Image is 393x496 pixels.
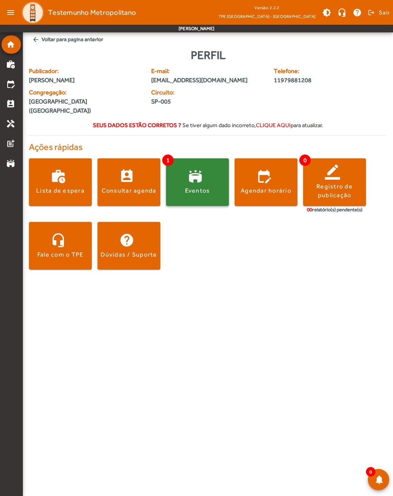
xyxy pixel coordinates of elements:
span: Voltar para pagina anterior [29,32,387,46]
span: Sair [379,6,390,19]
span: Se tiver algum dado incorreto, para atualizar. [182,122,323,128]
span: TPE [GEOGRAPHIC_DATA] - [GEOGRAPHIC_DATA] [219,13,315,20]
mat-icon: post_add [6,139,15,148]
button: Agendar horário [235,158,297,206]
div: Registro de publicação [303,182,366,199]
span: [EMAIL_ADDRESS][DOMAIN_NAME] [151,76,264,85]
span: 00 [307,207,312,212]
div: Dúvidas / Suporte [101,250,157,259]
mat-icon: home [6,40,15,49]
h4: Ações rápidas [29,142,387,152]
mat-icon: perm_contact_calendar [6,99,15,108]
span: [GEOGRAPHIC_DATA] ([GEOGRAPHIC_DATA]) [29,97,142,115]
button: Consultar agenda [97,158,160,206]
span: Circuito: [151,88,203,97]
span: Publicador: [29,67,142,76]
mat-icon: handyman [6,119,15,128]
mat-icon: edit_calendar [6,80,15,89]
span: Telefone: [274,67,356,76]
a: Testemunho Metropolitano [18,1,136,24]
img: Logo TPE [21,1,44,24]
mat-icon: work_history [6,60,15,69]
div: relatório(s) pendente(s) [307,206,363,214]
span: E-mail: [151,67,264,76]
button: Lista de espera [29,158,92,206]
span: Testemunho Metropolitano [48,6,136,19]
mat-icon: arrow_back [32,36,40,43]
span: Congregação: [29,88,142,97]
strong: Seus dados estão corretos ? [93,122,181,128]
span: [PERSON_NAME] [29,76,142,85]
div: Agendar horário [241,187,291,195]
div: Versão: 2.2.2 [219,3,315,13]
span: 1 [162,155,174,166]
span: SP-005 [151,97,203,106]
button: Eventos [166,158,229,206]
mat-icon: menu [3,5,18,20]
div: Consultar agenda [102,187,157,195]
div: Perfil [29,46,387,64]
button: Registro de publicação [303,158,366,206]
span: 11979881208 [274,76,356,85]
button: Sair [367,7,390,18]
div: Fale com o TPE [37,250,84,259]
div: Eventos [185,187,210,195]
button: Dúvidas / Suporte [97,222,160,270]
div: Lista de espera [36,187,85,195]
span: 0 [299,155,311,166]
button: Fale com o TPE [29,222,92,270]
span: 0 [366,467,375,477]
mat-icon: stadium [6,159,15,168]
span: clique aqui [256,122,291,128]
